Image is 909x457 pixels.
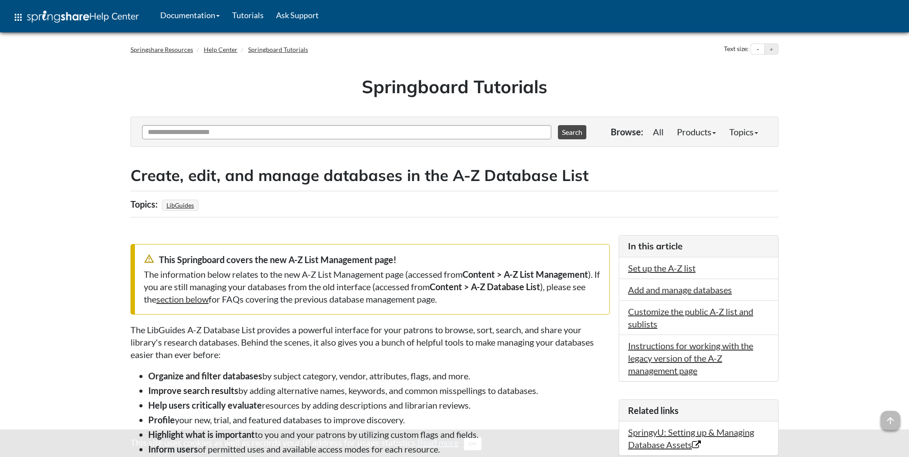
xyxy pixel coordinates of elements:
img: Springshare [27,11,89,23]
a: All [646,123,670,141]
strong: Organize and filter databases [148,370,262,381]
div: This Springboard covers the new A-Z List Management page! [144,253,601,266]
span: warning_amber [144,253,154,264]
div: Text size: [722,43,751,55]
span: apps [13,12,24,23]
a: Set up the A-Z list [628,263,696,273]
a: section below [156,294,209,304]
button: Decrease text size [751,44,764,55]
strong: Inform users [148,444,198,454]
button: Search [558,125,586,139]
a: Instructions for working with the legacy version of the A-Z management page [628,340,753,376]
a: Springboard Tutorials [248,46,308,53]
strong: Highlight what is important [148,429,255,440]
h3: In this article [628,240,769,252]
a: Customize the public A-Z list and sublists [628,306,753,329]
a: Help Center [204,46,237,53]
a: Ask Support [270,4,325,26]
li: resources by adding descriptions and librarian reviews. [148,399,610,411]
li: by adding alternative names, keywords, and common misspellings to databases. [148,384,610,397]
a: Add and manage databases [628,284,732,295]
a: Products [670,123,723,141]
a: apps Help Center [7,4,145,31]
span: Help Center [89,10,139,22]
a: SpringyU: Setting up & Managing Database Assets [628,427,754,450]
strong: Content > A-Z Database List [430,281,540,292]
a: Topics [723,123,765,141]
a: Tutorials [226,4,270,26]
li: by subject category, vendor, attributes, flags, and more. [148,370,610,382]
li: to you and your patrons by utilizing custom flags and fields. [148,428,610,441]
strong: Help users critically evaluate [148,400,262,410]
h1: Springboard Tutorials [137,74,772,99]
p: The LibGuides A-Z Database List provides a powerful interface for your patrons to browse, sort, s... [130,323,610,361]
a: LibGuides [165,199,195,212]
span: arrow_upward [881,411,900,430]
h2: Create, edit, and manage databases in the A-Z Database List [130,165,779,186]
p: Browse: [611,126,643,138]
strong: Content > A-Z List Management [462,269,588,280]
span: Related links [628,405,679,416]
a: arrow_upward [881,412,900,422]
li: your new, trial, and featured databases to improve discovery. [148,414,610,426]
div: The information below relates to the new A-Z List Management page (accessed from ). If you are st... [144,268,601,305]
strong: Profile [148,414,175,425]
li: of permitted uses and available access modes for each resource. [148,443,610,455]
a: Springshare Resources [130,46,193,53]
button: Increase text size [765,44,778,55]
a: Documentation [154,4,226,26]
div: Topics: [130,196,160,213]
strong: Improve search results [148,385,238,396]
div: This site uses cookies as well as records your IP address for usage statistics. [122,436,787,450]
